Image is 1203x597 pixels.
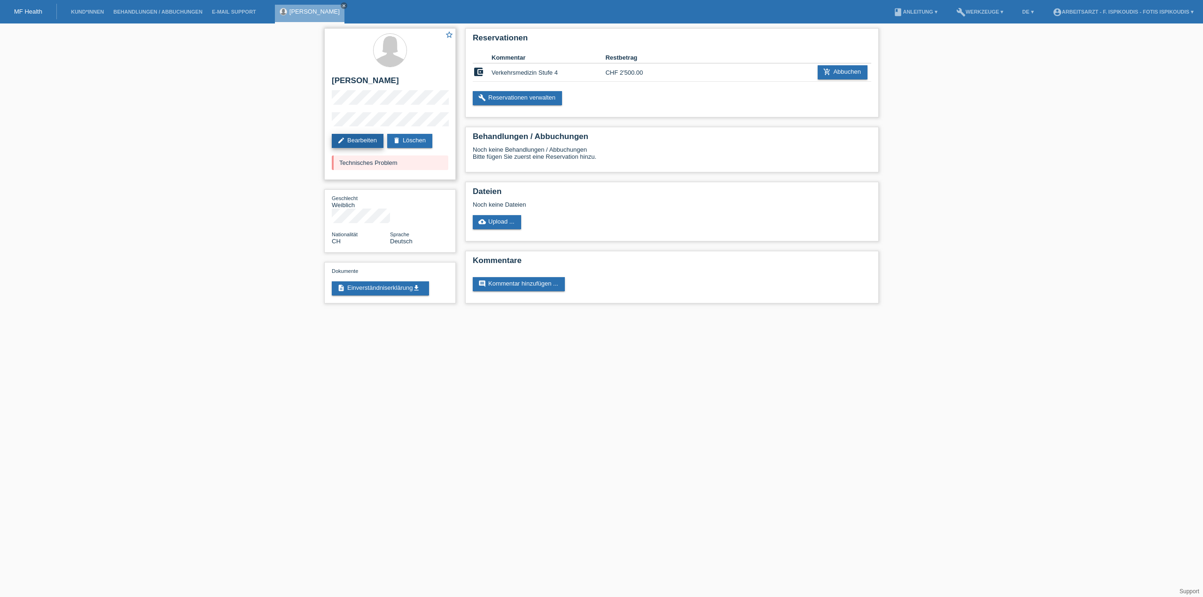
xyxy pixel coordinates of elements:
[492,52,605,63] th: Kommentar
[473,132,871,146] h2: Behandlungen / Abbuchungen
[332,238,341,245] span: Schweiz
[445,31,453,40] a: star_border
[473,146,871,167] div: Noch keine Behandlungen / Abbuchungen Bitte fügen Sie zuerst eine Reservation hinzu.
[337,284,345,292] i: description
[473,201,760,208] div: Noch keine Dateien
[473,215,521,229] a: cloud_uploadUpload ...
[605,63,662,82] td: CHF 2'500.00
[332,281,429,295] a: descriptionEinverständniserklärungget_app
[473,256,871,270] h2: Kommentare
[332,195,358,201] span: Geschlecht
[823,68,831,76] i: add_shopping_cart
[337,137,345,144] i: edit
[605,52,662,63] th: Restbetrag
[445,31,453,39] i: star_border
[492,63,605,82] td: Verkehrsmedizin Stufe 4
[332,268,358,274] span: Dokumente
[893,8,903,17] i: book
[1048,9,1198,15] a: account_circleArbeitsarzt - F. Ispikoudis - Fotis Ispikoudis ▾
[332,194,390,209] div: Weiblich
[818,65,867,79] a: add_shopping_cartAbbuchen
[390,238,413,245] span: Deutsch
[109,9,207,15] a: Behandlungen / Abbuchungen
[413,284,420,292] i: get_app
[332,232,358,237] span: Nationalität
[478,94,486,101] i: build
[393,137,400,144] i: delete
[332,134,383,148] a: editBearbeiten
[1180,588,1199,595] a: Support
[390,232,409,237] span: Sprache
[473,91,562,105] a: buildReservationen verwalten
[952,9,1008,15] a: buildWerkzeuge ▾
[473,187,871,201] h2: Dateien
[478,218,486,225] i: cloud_upload
[207,9,261,15] a: E-Mail Support
[1053,8,1062,17] i: account_circle
[956,8,966,17] i: build
[14,8,42,15] a: MF Health
[66,9,109,15] a: Kund*innen
[478,280,486,287] i: comment
[341,2,347,9] a: close
[387,134,432,148] a: deleteLöschen
[889,9,942,15] a: bookAnleitung ▾
[342,3,346,8] i: close
[289,8,340,15] a: [PERSON_NAME]
[473,66,484,78] i: account_balance_wallet
[332,155,448,170] div: Technisches Problem
[1017,9,1038,15] a: DE ▾
[473,33,871,47] h2: Reservationen
[332,76,448,90] h2: [PERSON_NAME]
[473,277,565,291] a: commentKommentar hinzufügen ...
